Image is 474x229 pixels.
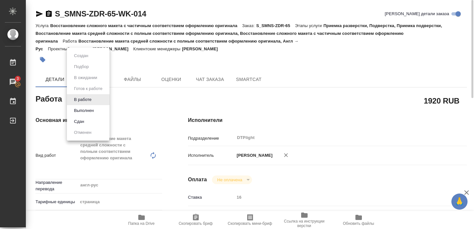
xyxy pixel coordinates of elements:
button: Отменен [72,129,93,136]
button: Сдан [72,118,86,125]
button: Выполнен [72,107,96,114]
button: В ожидании [72,74,99,81]
button: Создан [72,52,90,59]
button: Подбор [72,63,91,70]
button: В работе [72,96,93,103]
button: Готов к работе [72,85,104,92]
